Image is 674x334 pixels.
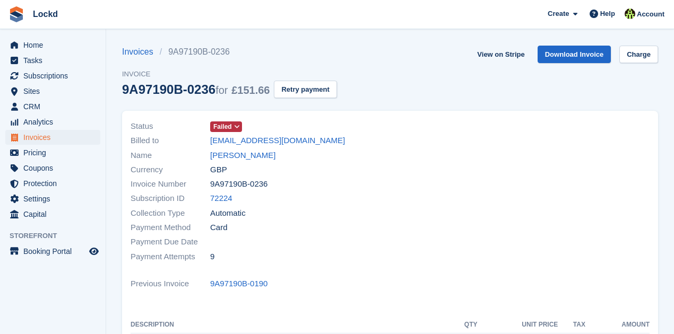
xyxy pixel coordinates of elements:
a: Charge [619,46,658,63]
a: menu [5,38,100,52]
span: Sites [23,84,87,99]
span: Card [210,222,228,234]
span: Payment Due Date [131,236,210,248]
a: menu [5,115,100,129]
span: for [215,84,228,96]
a: Invoices [122,46,160,58]
a: menu [5,161,100,175]
span: Tasks [23,53,87,68]
span: Billed to [131,135,210,147]
span: Invoice Number [131,178,210,190]
a: 72224 [210,192,232,205]
span: Failed [213,122,232,131]
a: [EMAIL_ADDRESS][DOMAIN_NAME] [210,135,345,147]
span: Capital [23,207,87,222]
div: 9A97190B-0236 [122,82,270,96]
a: menu [5,176,100,191]
a: menu [5,207,100,222]
span: GBP [210,164,227,176]
span: Invoices [23,130,87,145]
a: menu [5,84,100,99]
span: Help [600,8,615,19]
span: Pricing [23,145,87,160]
th: Description [131,317,448,333]
span: Storefront [10,231,106,241]
a: Lockd [29,5,62,23]
a: menu [5,145,100,160]
span: Booking Portal [23,244,87,259]
a: 9A97190B-0190 [210,278,267,290]
span: Protection [23,176,87,191]
a: [PERSON_NAME] [210,150,275,162]
span: Previous Invoice [131,278,210,290]
span: Currency [131,164,210,176]
span: Coupons [23,161,87,175]
img: Jamie Budding [625,8,635,19]
span: Subscription ID [131,192,210,205]
span: Settings [23,191,87,206]
a: View on Stripe [473,46,529,63]
span: Collection Type [131,207,210,219]
span: Automatic [210,207,246,219]
span: Name [131,150,210,162]
th: Amount [585,317,650,333]
a: Preview store [88,245,100,258]
span: Subscriptions [23,68,87,83]
span: Create [548,8,569,19]
button: Retry payment [274,81,336,98]
a: menu [5,68,100,83]
a: menu [5,130,100,145]
span: Account [637,9,664,20]
span: Payment Attempts [131,251,210,263]
a: menu [5,244,100,259]
img: stora-icon-8386f47178a22dfd0bd8f6a31ec36ba5ce8667c1dd55bd0f319d3a0aa187defe.svg [8,6,24,22]
span: 9 [210,251,214,263]
a: Download Invoice [538,46,611,63]
span: Invoice [122,69,337,80]
a: menu [5,99,100,114]
span: Payment Method [131,222,210,234]
a: menu [5,53,100,68]
span: 9A97190B-0236 [210,178,267,190]
a: menu [5,191,100,206]
span: Status [131,120,210,133]
span: Home [23,38,87,52]
nav: breadcrumbs [122,46,337,58]
span: Analytics [23,115,87,129]
th: QTY [448,317,477,333]
th: Tax [558,317,585,333]
span: £151.66 [231,84,270,96]
span: CRM [23,99,87,114]
a: Failed [210,120,242,133]
th: Unit Price [477,317,558,333]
